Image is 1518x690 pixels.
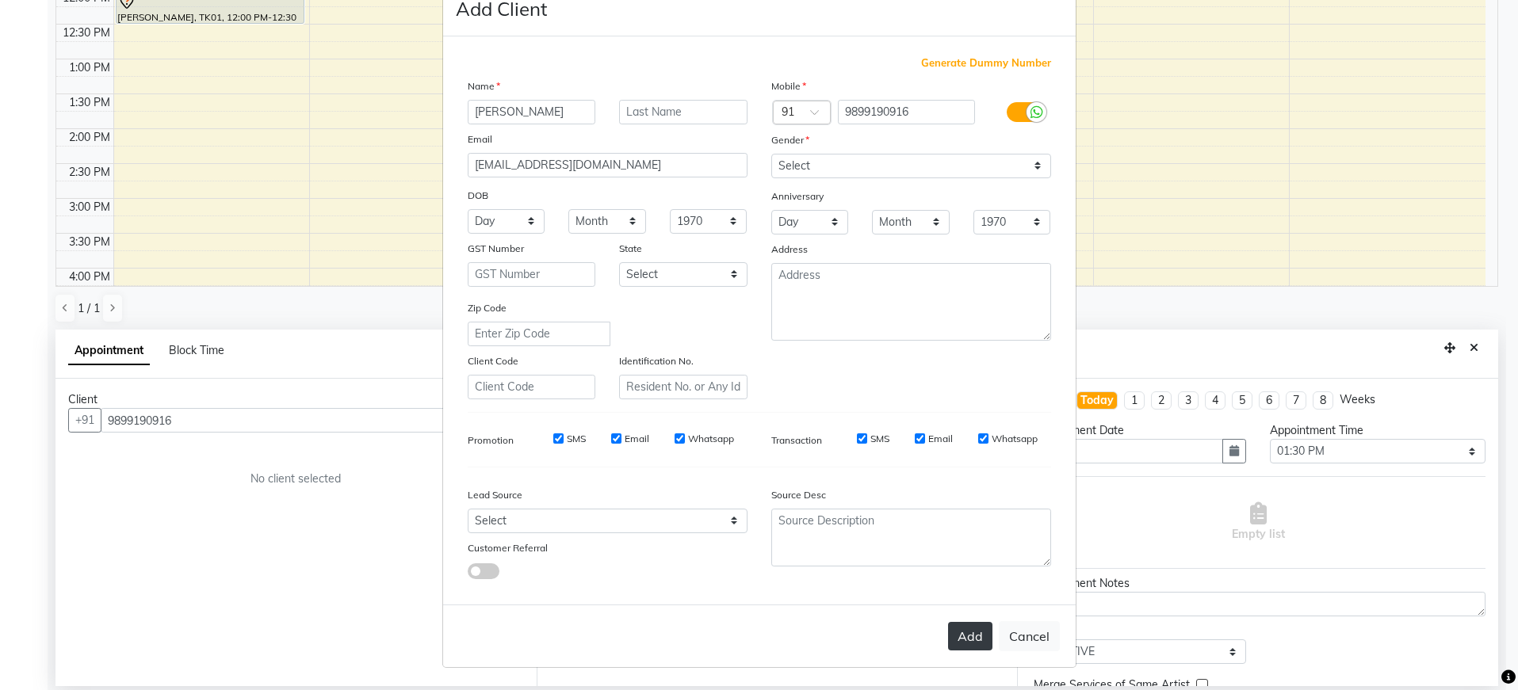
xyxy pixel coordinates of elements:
[838,100,975,124] input: Mobile
[468,322,610,346] input: Enter Zip Code
[619,100,748,124] input: Last Name
[619,354,694,368] label: Identification No.
[468,301,507,315] label: Zip Code
[928,432,953,446] label: Email
[619,242,642,256] label: State
[992,432,1038,446] label: Whatsapp
[468,79,500,93] label: Name
[625,432,649,446] label: Email
[468,433,514,448] label: Promotion
[468,100,596,124] input: First Name
[921,55,1051,71] span: Generate Dummy Number
[619,375,748,399] input: Resident No. or Any Id
[468,189,488,203] label: DOB
[771,433,822,448] label: Transaction
[468,375,596,399] input: Client Code
[468,242,524,256] label: GST Number
[468,132,492,147] label: Email
[468,354,518,368] label: Client Code
[468,262,596,287] input: GST Number
[870,432,889,446] label: SMS
[468,488,522,502] label: Lead Source
[771,189,824,204] label: Anniversary
[688,432,734,446] label: Whatsapp
[771,242,808,257] label: Address
[771,133,809,147] label: Gender
[771,488,826,502] label: Source Desc
[771,79,806,93] label: Mobile
[468,153,748,177] input: Email
[948,622,992,650] button: Add
[468,541,548,555] label: Customer Referral
[567,432,586,446] label: SMS
[999,621,1060,651] button: Cancel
